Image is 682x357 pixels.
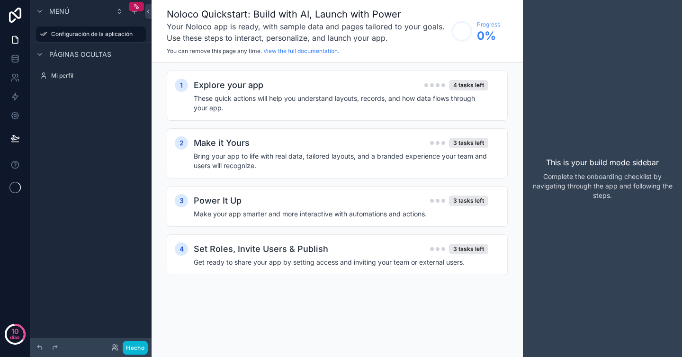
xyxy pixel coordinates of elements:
[167,8,447,21] h1: Noloco Quickstart: Build with AI, Launch with Power
[36,27,146,42] a: Configuración de la aplicación
[167,47,262,54] span: You can remove this page any time.
[126,344,144,351] font: Hecho
[123,341,148,355] button: Hecho
[36,68,146,83] a: Mi perfil
[477,21,500,28] span: Progress
[477,28,500,44] span: 0 %
[11,327,18,335] font: 10
[49,50,111,58] font: Páginas ocultas
[10,334,20,340] font: días
[51,30,133,37] font: Configuración de la aplicación
[263,47,339,54] a: View the full documentation.
[167,21,447,44] h3: Your Noloco app is ready, with sample data and pages tailored to your goals. Use these steps to i...
[49,7,69,15] font: Menú
[546,157,659,168] p: This is your build mode sidebar
[51,72,73,79] font: Mi perfil
[530,172,674,200] p: Complete the onboarding checklist by navigating through the app and following the steps.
